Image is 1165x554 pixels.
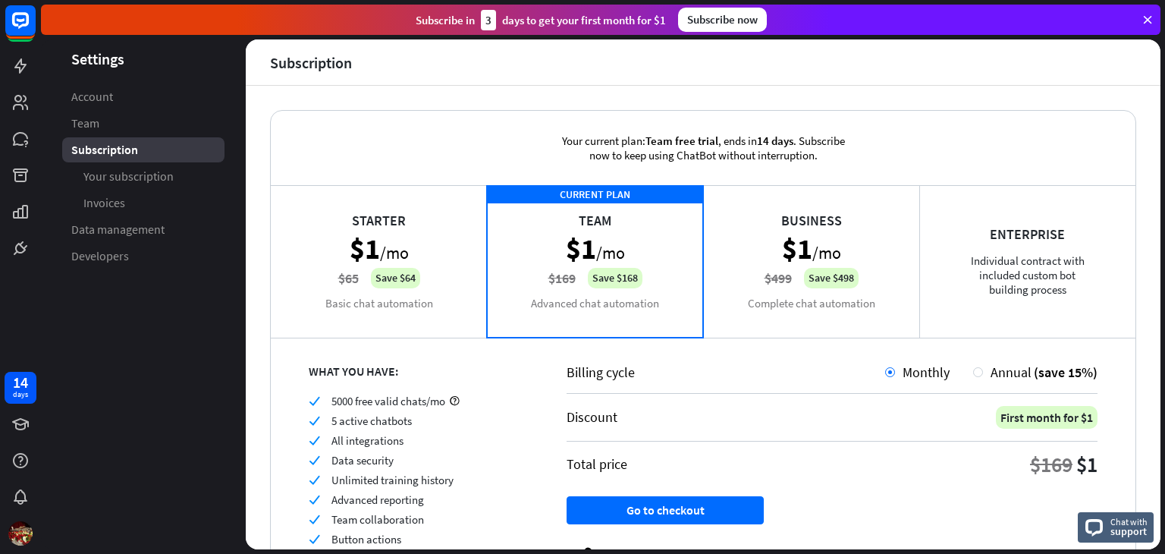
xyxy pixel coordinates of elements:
div: Total price [567,455,627,473]
span: 5000 free valid chats/mo [331,394,445,408]
span: 5 active chatbots [331,414,412,428]
i: check [309,514,320,525]
div: Subscription [270,54,352,71]
div: days [13,389,28,400]
div: Subscribe in days to get your first month for $1 [416,10,666,30]
a: Team [62,111,225,136]
div: Subscribe now [678,8,767,32]
i: check [309,474,320,486]
span: Team free trial [645,134,718,148]
span: Subscription [71,142,138,158]
span: Button actions [331,532,401,546]
i: check [309,534,320,545]
span: support [1110,524,1148,538]
a: 14 days [5,372,36,404]
div: $169 [1030,451,1072,478]
div: $1 [1076,451,1097,478]
span: 14 days [757,134,793,148]
span: Team collaboration [331,512,424,527]
span: (save 15%) [1034,364,1097,381]
div: Billing cycle [567,364,885,381]
i: check [309,415,320,427]
header: Settings [41,49,246,69]
span: Chat with [1110,515,1148,529]
i: check [309,395,320,407]
div: WHAT YOU HAVE: [309,364,529,379]
span: Annual [991,364,1032,381]
i: check [309,455,320,466]
span: Account [71,89,113,105]
div: 3 [481,10,496,30]
a: Account [62,84,225,109]
a: Developers [62,244,225,269]
span: Team [71,115,99,131]
div: Your current plan: , ends in . Subscribe now to keep using ChatBot without interruption. [540,111,866,185]
div: First month for $1 [996,406,1097,429]
div: Discount [567,408,617,426]
i: check [309,435,320,446]
div: 14 [13,376,28,389]
span: Data security [331,453,394,467]
span: Unlimited training history [331,473,454,487]
button: Open LiveChat chat widget [12,6,58,52]
a: Data management [62,217,225,242]
button: Go to checkout [567,496,764,524]
span: Your subscription [83,168,174,184]
span: Monthly [903,364,950,381]
span: Advanced reporting [331,493,424,507]
span: All integrations [331,433,404,448]
a: Invoices [62,190,225,216]
span: Invoices [83,195,125,211]
span: Developers [71,248,129,264]
i: check [309,494,320,505]
span: Data management [71,222,165,238]
a: Your subscription [62,164,225,189]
